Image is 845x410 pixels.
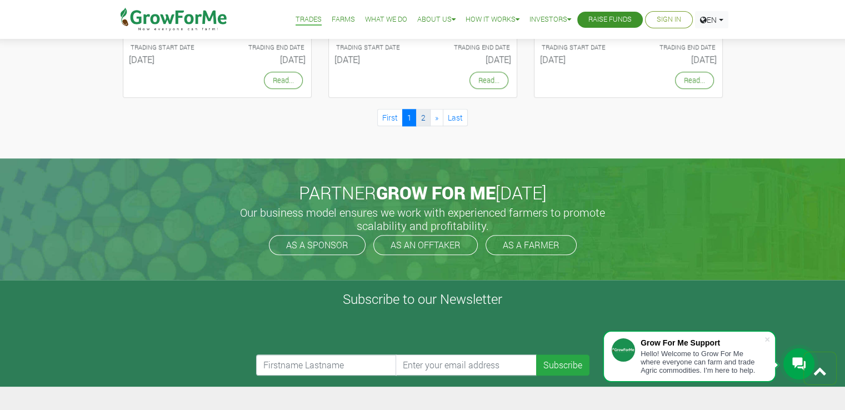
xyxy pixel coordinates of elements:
a: Investors [529,14,571,26]
input: Firstname Lastname [256,354,397,376]
p: Estimated Trading End Date [227,43,304,52]
h6: [DATE] [540,54,620,64]
a: Last [443,109,468,126]
nav: Page Navigation [123,109,723,126]
div: Grow For Me Support [641,338,764,347]
a: Sign In [657,14,681,26]
a: Read... [469,72,508,89]
a: About Us [417,14,456,26]
a: First [377,109,403,126]
a: 2 [416,109,431,126]
a: AS AN OFFTAKER [373,235,478,255]
a: How it Works [466,14,519,26]
a: Raise Funds [588,14,632,26]
a: AS A FARMER [486,235,577,255]
h6: [DATE] [637,54,717,64]
a: Read... [675,72,714,89]
a: AS A SPONSOR [269,235,366,255]
button: Subscribe [536,354,589,376]
a: What We Do [365,14,407,26]
h6: [DATE] [431,54,511,64]
p: Estimated Trading End Date [638,43,715,52]
p: Estimated Trading Start Date [131,43,207,52]
a: Read... [264,72,303,89]
h6: [DATE] [226,54,306,64]
h6: [DATE] [334,54,414,64]
h2: PARTNER [DATE] [119,182,727,203]
p: Estimated Trading Start Date [336,43,413,52]
input: Enter your email address [396,354,537,376]
h6: [DATE] [129,54,209,64]
a: Trades [296,14,322,26]
h4: Subscribe to our Newsletter [14,291,831,307]
div: Hello! Welcome to Grow For Me where everyone can farm and trade Agric commodities. I'm here to help. [641,349,764,374]
iframe: reCAPTCHA [256,311,425,354]
p: Estimated Trading End Date [433,43,509,52]
a: 1 [402,109,417,126]
span: » [435,112,438,123]
p: Estimated Trading Start Date [542,43,618,52]
span: GROW FOR ME [376,181,496,204]
a: EN [695,11,728,28]
h5: Our business model ensures we work with experienced farmers to promote scalability and profitabil... [228,206,617,232]
a: Farms [332,14,355,26]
